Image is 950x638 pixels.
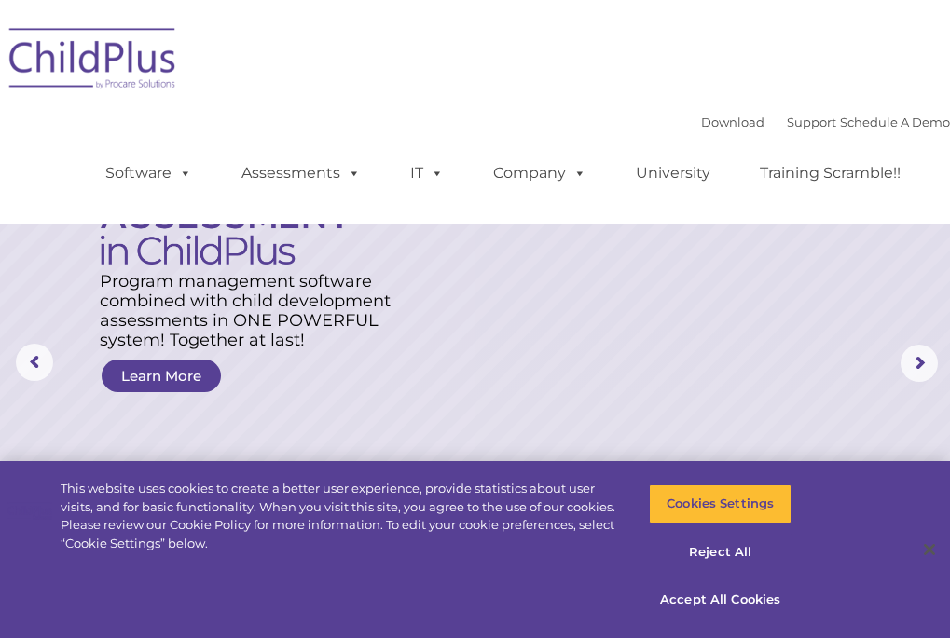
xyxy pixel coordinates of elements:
a: Learn More [102,360,221,392]
button: Cookies Settings [649,484,792,523]
font: | [701,115,950,129]
a: Schedule A Demo [840,115,950,129]
button: Close [909,529,950,570]
a: University [617,155,729,192]
a: Training Scramble!! [741,155,919,192]
a: Company [475,155,605,192]
button: Accept All Cookies [649,580,792,619]
a: Software [87,155,211,192]
div: This website uses cookies to create a better user experience, provide statistics about user visit... [61,480,621,552]
button: Reject All [649,533,792,572]
a: IT [392,155,462,192]
a: Assessments [223,155,379,192]
a: Support [787,115,836,129]
rs-layer: Program management software combined with child development assessments in ONE POWERFUL system! T... [100,272,404,350]
a: Download [701,115,764,129]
